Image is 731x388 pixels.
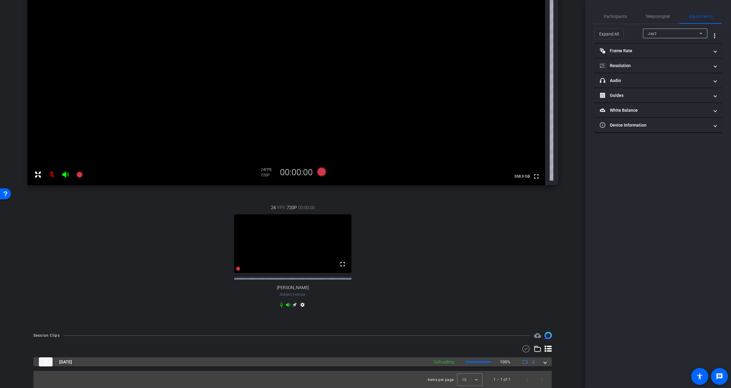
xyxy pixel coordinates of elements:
[648,32,657,36] span: Jay2
[265,168,272,172] span: FPS
[696,373,703,380] mat-icon: accessibility
[594,73,722,88] mat-expansion-panel-header: Audio
[600,92,709,99] mat-panel-title: Guides
[594,88,722,103] mat-expansion-panel-header: Guides
[431,359,457,366] div: Uploading
[512,173,532,180] span: 558.9 GB
[711,32,718,39] mat-icon: more_vert
[594,43,722,58] mat-expansion-panel-header: Frame Rate
[600,48,709,54] mat-panel-title: Frame Rate
[33,357,552,366] mat-expansion-panel-header: thumb-nail[DATE]Uploading100%2
[494,376,511,383] div: 1 – 1 of 1
[545,332,552,339] img: Session clips
[533,173,540,180] mat-icon: fullscreen
[600,77,709,84] mat-panel-title: Audio
[520,372,535,387] button: Previous page
[280,292,306,297] span: Subject
[689,14,713,19] span: Adjustments
[600,63,709,69] mat-panel-title: Resolution
[500,359,510,365] p: 100%
[707,29,722,43] button: More Options for Adjustments Panel
[277,204,285,211] span: FPS
[594,58,722,73] mat-expansion-panel-header: Resolution
[600,107,709,114] mat-panel-title: White Balance
[59,359,72,365] span: [DATE]
[292,292,293,297] span: -
[600,122,709,128] mat-panel-title: Device Information
[534,332,541,339] span: Destinations for your clips
[428,377,455,383] div: Items per page:
[276,167,317,178] div: 00:00:00
[594,29,624,39] button: Expand All
[298,204,315,211] span: 00:00:00
[299,302,306,310] mat-icon: settings
[277,285,309,290] span: [PERSON_NAME]
[261,173,276,178] div: 720P
[39,357,53,366] img: thumb-nail
[33,332,60,339] div: Session Clips
[261,167,276,172] div: 24
[293,293,306,296] span: Chrome
[594,103,722,117] mat-expansion-panel-header: White Balance
[535,372,549,387] button: Next page
[645,14,670,19] span: Teleprompter
[599,28,619,40] span: Expand All
[594,118,722,132] mat-expansion-panel-header: Device Information
[716,373,723,380] mat-icon: message
[534,332,541,339] mat-icon: cloud_upload
[287,204,297,211] span: 720P
[339,260,346,268] mat-icon: fullscreen
[271,204,276,211] span: 24
[532,359,535,365] span: 2
[604,14,627,19] span: Participants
